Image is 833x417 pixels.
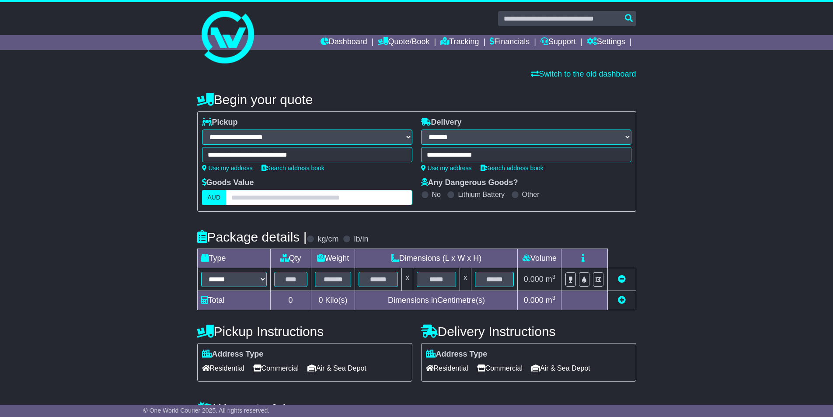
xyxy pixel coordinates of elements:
td: Weight [311,249,355,268]
sup: 3 [552,294,556,301]
label: kg/cm [317,235,338,244]
td: x [402,268,413,291]
a: Financials [490,35,530,50]
a: Use my address [202,165,253,172]
span: 0.000 [524,296,544,305]
span: Commercial [253,361,299,375]
label: Lithium Battery [458,190,505,199]
h4: Warranty & Insurance [197,401,636,416]
td: 0 [270,291,311,310]
span: Residential [426,361,468,375]
a: Quote/Book [378,35,429,50]
h4: Delivery Instructions [421,324,636,339]
label: Goods Value [202,178,254,188]
sup: 3 [552,273,556,280]
td: Total [197,291,270,310]
a: Use my address [421,165,472,172]
label: Address Type [202,350,264,359]
td: Kilo(s) [311,291,355,310]
span: Residential [202,361,244,375]
a: Add new item [618,296,626,305]
a: Tracking [440,35,479,50]
a: Search address book [261,165,324,172]
a: Settings [587,35,625,50]
td: Qty [270,249,311,268]
span: m [546,275,556,284]
td: Dimensions (L x W x H) [355,249,518,268]
label: Any Dangerous Goods? [421,178,518,188]
span: Commercial [477,361,523,375]
h4: Begin your quote [197,92,636,107]
a: Remove this item [618,275,626,284]
td: Volume [518,249,561,268]
span: 0 [318,296,323,305]
span: m [546,296,556,305]
label: Other [522,190,540,199]
span: 0.000 [524,275,544,284]
a: Search address book [481,165,544,172]
td: x [460,268,471,291]
label: Delivery [421,118,462,127]
a: Dashboard [321,35,367,50]
span: © One World Courier 2025. All rights reserved. [143,407,270,414]
a: Support [540,35,576,50]
span: Air & Sea Depot [307,361,366,375]
td: Dimensions in Centimetre(s) [355,291,518,310]
a: Switch to the old dashboard [531,70,636,78]
label: Address Type [426,350,488,359]
label: AUD [202,190,227,205]
h4: Package details | [197,230,307,244]
td: Type [197,249,270,268]
label: Pickup [202,118,238,127]
span: Air & Sea Depot [531,361,590,375]
h4: Pickup Instructions [197,324,412,339]
label: No [432,190,441,199]
label: lb/in [354,235,368,244]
